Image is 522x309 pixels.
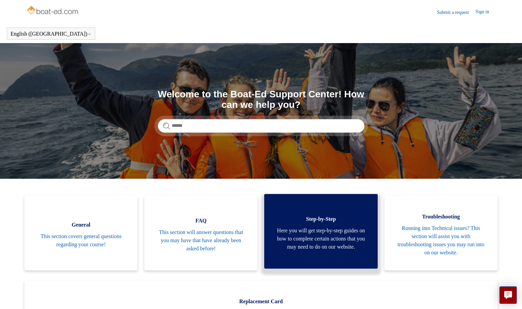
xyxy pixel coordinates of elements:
span: Running into Technical issues? This section will assist you with troubleshooting issues you may r... [395,224,487,257]
span: Replacement Card [35,297,487,306]
span: Here you will get step-by-step guides on how to complete certain actions that you may need to do ... [274,227,367,251]
span: Troubleshooting [395,213,487,221]
a: Sign in [476,8,496,16]
button: English ([GEOGRAPHIC_DATA]) [11,31,91,37]
h1: Welcome to the Boat-Ed Support Center! How can we help you? [158,89,364,110]
span: This section covers general questions regarding your course! [35,232,127,249]
a: General This section covers general questions regarding your course! [24,196,138,270]
span: FAQ [154,217,247,225]
img: Boat-Ed Help Center home page [26,4,80,18]
input: Search [158,119,364,133]
span: Step-by-Step [274,215,367,223]
span: This section will answer questions that you may have that have already been asked before! [154,228,247,253]
span: General [35,221,127,229]
a: Submit a request [437,9,476,16]
a: Troubleshooting Running into Technical issues? This section will assist you with troubleshooting ... [384,196,498,270]
a: Step-by-Step Here you will get step-by-step guides on how to complete certain actions that you ma... [264,194,377,269]
a: FAQ This section will answer questions that you may have that have already been asked before! [144,196,257,270]
button: Live chat [499,286,517,304]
